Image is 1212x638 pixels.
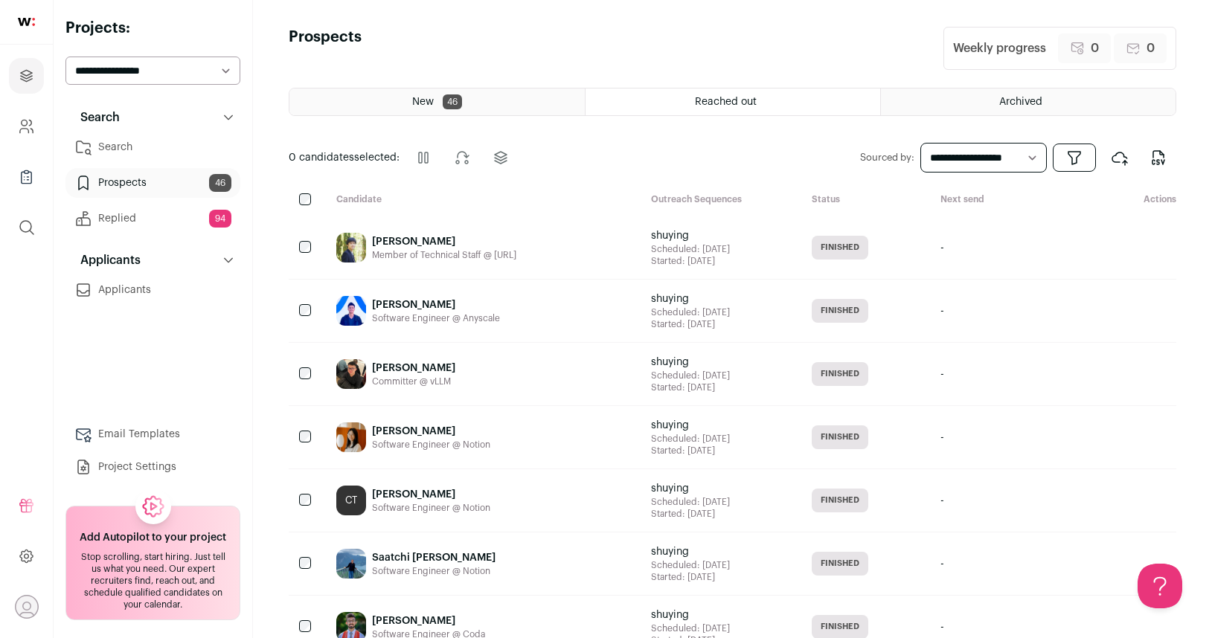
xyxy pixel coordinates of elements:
div: shuying [651,481,730,496]
span: - [940,367,944,381]
span: 46 [209,174,231,192]
div: Candidate [324,193,639,207]
div: shuying [651,544,730,559]
span: Finished [812,362,868,386]
div: Software Engineer @ Notion [372,502,490,514]
div: Software Engineer @ Notion [372,439,490,451]
a: Add Autopilot to your project Stop scrolling, start hiring. Just tell us what you need. Our exper... [65,506,240,620]
div: [PERSON_NAME] [372,487,490,502]
div: Started: [DATE] [651,571,730,583]
button: Search [65,103,240,132]
div: Committer @ vLLM [372,376,455,387]
span: - [940,240,944,255]
img: a8197e50804684db0730c0c09038dc4035183f4c36ceb8d7a3b25ffd7883c6ec [336,422,366,452]
div: Next send [929,193,1093,207]
span: Archived [999,97,1042,107]
a: Projects [9,58,44,94]
div: shuying [651,291,730,306]
button: Applicants [65,245,240,275]
span: 0 [1147,39,1155,57]
img: e6b70429a0d61d3300da20ab5c8707e5e9e1a3ad023781aa2f8dba9c20f52732 [336,233,366,262]
img: wellfound-shorthand-0d5821cbd27db2630d0214b213865d53afaa358527fdda9d0ea32b1df1b89c2c.svg [18,18,35,26]
div: Weekly progress [953,39,1046,57]
div: Scheduled: [DATE] [651,433,730,445]
span: 94 [209,210,231,228]
div: shuying [651,355,730,370]
div: Scheduled: [DATE] [651,496,730,508]
iframe: Help Scout Beacon - Open [1138,564,1182,608]
div: Saatchi [PERSON_NAME] [372,550,496,565]
h2: Projects: [65,18,240,39]
span: - [940,430,944,445]
h2: Add Autopilot to your project [80,530,226,545]
span: selected: [289,150,400,165]
a: Search [65,132,240,162]
div: Started: [DATE] [651,318,730,330]
span: - [940,556,944,571]
a: Prospects46 [65,168,240,198]
div: Scheduled: [DATE] [651,559,730,571]
div: CT [336,486,366,515]
span: Reached out [695,97,757,107]
button: Open dropdown [15,595,39,619]
div: Scheduled: [DATE] [651,306,730,318]
span: Finished [812,552,868,576]
a: Company and ATS Settings [9,109,44,144]
span: Finished [812,299,868,323]
span: New [412,97,434,107]
span: 0 candidates [289,152,354,163]
span: - [940,493,944,508]
div: Member of Technical Staff @ [URL] [372,249,516,261]
img: c15b53da1d91ded518664b328e426761bc2a0dc23d8a5e4d46b53fa9f27d9471 [336,296,366,326]
div: Started: [DATE] [651,255,730,267]
a: New 46 [289,88,585,115]
span: - [940,619,944,634]
button: Open dropdown [1053,144,1096,172]
span: - [940,303,944,318]
a: Company Lists [9,159,44,195]
span: Finished [812,425,868,449]
div: Actions [1093,193,1176,207]
span: Finished [812,489,868,512]
label: Sourced by: [860,152,914,164]
div: [PERSON_NAME] [372,424,490,439]
div: shuying [651,608,730,622]
div: Started: [DATE] [651,381,730,393]
img: c011f34f2a9aee92c2c455c5ce6b083b8f539c5cf798ab6821b1bce3866723f5.jpg [336,549,366,579]
div: Stop scrolling, start hiring. Just tell us what you need. Our expert recruiters find, reach out, ... [75,551,231,610]
div: Scheduled: [DATE] [651,370,730,381]
a: Applicants [65,275,240,305]
div: [PERSON_NAME] [372,361,455,376]
div: Outreach Sequences [639,193,799,207]
div: Scheduled: [DATE] [651,243,730,255]
p: Applicants [71,251,141,269]
img: cbd7b2701f8868304794c7b7b6d5550d3d9d6b89847c08c12604532f5faf0c8c.jpg [336,359,366,389]
button: Pause outreach [405,140,441,175]
a: Email Templates [65,419,240,449]
div: [PERSON_NAME] [372,234,516,249]
div: Started: [DATE] [651,508,730,520]
div: Scheduled: [DATE] [651,622,730,634]
p: Search [71,109,120,126]
a: Project Settings [65,452,240,482]
button: Export to CSV [1141,140,1176,175]
div: [PERSON_NAME] [372,297,500,312]
div: Software Engineer @ Anyscale [372,312,500,324]
div: [PERSON_NAME] [372,613,485,628]
div: Started: [DATE] [651,445,730,457]
span: 0 [1091,39,1099,57]
div: Software Engineer @ Notion [372,565,496,577]
div: shuying [651,228,730,243]
button: Export to ATS [1102,140,1138,175]
a: Archived [881,88,1176,115]
span: Finished [812,236,868,260]
h1: Prospects [289,27,362,70]
a: Replied94 [65,204,240,233]
div: shuying [651,418,730,433]
div: Status [800,193,929,207]
span: 46 [443,94,462,109]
